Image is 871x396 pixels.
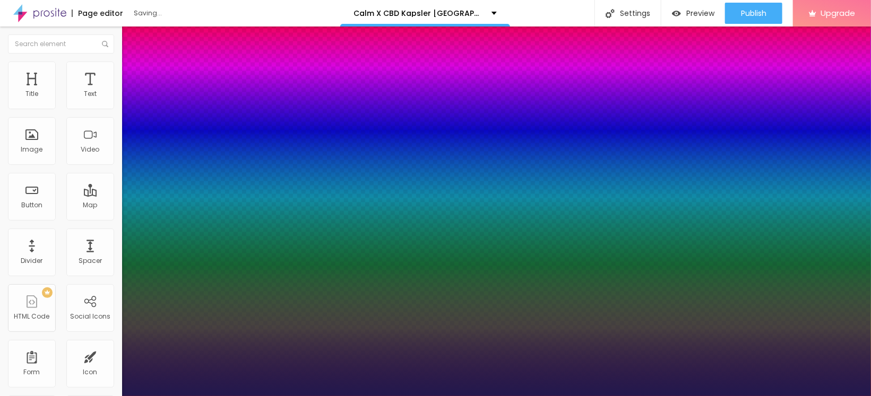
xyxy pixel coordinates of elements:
[102,41,108,47] img: Icone
[81,146,100,153] div: Video
[21,146,43,153] div: Image
[686,9,714,17] span: Preview
[8,34,114,54] input: Search element
[24,368,40,376] div: Form
[21,201,42,209] div: Button
[725,3,782,24] button: Publish
[25,90,38,98] div: Title
[821,8,855,17] span: Upgrade
[21,257,43,265] div: Divider
[83,368,98,376] div: Icon
[741,9,766,17] span: Publish
[606,9,615,18] img: Icone
[83,201,98,209] div: Map
[672,9,681,18] img: view-1.svg
[84,90,97,98] div: Text
[70,313,110,320] div: Social Icons
[72,10,123,17] div: Page editor
[661,3,725,24] button: Preview
[14,313,50,320] div: HTML Code
[134,10,256,16] div: Saving...
[353,10,484,17] p: Calm X CBD Kapsler [GEOGRAPHIC_DATA]
[79,257,102,265] div: Spacer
